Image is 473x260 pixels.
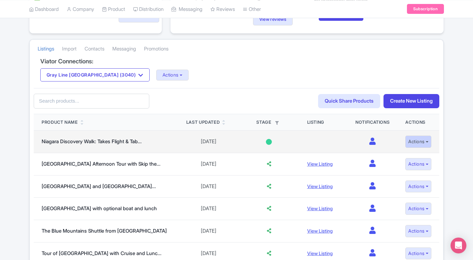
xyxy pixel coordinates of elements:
button: Actions [156,70,189,81]
a: Messaging [112,40,136,58]
button: Actions [405,247,431,260]
div: Product Name [42,119,78,126]
button: Actions [405,158,431,170]
div: Stage [247,119,291,126]
i: Filter by stage [275,121,279,125]
a: View reviews [253,13,293,25]
a: Create New Listing [383,94,439,108]
td: [DATE] [178,153,239,175]
td: [DATE] [178,175,239,198]
a: Listings [38,40,54,58]
a: View Listing [307,228,333,234]
a: View Listing [307,161,333,167]
button: Gray Line [GEOGRAPHIC_DATA] (3040) [40,68,150,81]
a: The Blue Mountains Shuttle from [GEOGRAPHIC_DATA] [42,228,167,234]
td: [DATE] [178,198,239,220]
input: Search products... [34,94,149,109]
button: Actions [405,180,431,193]
div: Open Intercom Messenger [451,238,466,253]
div: Last Updated [186,119,220,126]
a: Subscription [407,4,444,14]
h4: Viator Connections: [40,58,433,65]
button: Actions [405,225,431,237]
a: View all (1) [32,9,59,18]
a: View Listing [307,206,333,211]
a: Niagara Discovery Walk: Takes Flight & Tab... [42,138,142,145]
a: [GEOGRAPHIC_DATA] with optional boat and lunch [42,205,157,211]
a: Contacts [85,40,104,58]
a: View Listing [307,183,333,189]
th: Actions [397,114,439,131]
a: View Listing [307,250,333,256]
td: [DATE] [178,220,239,242]
a: [GEOGRAPHIC_DATA] and [GEOGRAPHIC_DATA]... [42,183,156,189]
a: Promotions [144,40,168,58]
a: Import [62,40,77,58]
button: Actions [405,203,431,215]
a: [GEOGRAPHIC_DATA] Afternoon Tour with Skip the... [42,161,161,167]
td: [DATE] [178,131,239,153]
th: Notifications [347,114,397,131]
th: Listing [299,114,347,131]
a: Tour of [GEOGRAPHIC_DATA] with Cruise and Lunc... [42,250,162,256]
a: Quick Share Products [318,94,380,108]
button: Actions [405,136,431,148]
